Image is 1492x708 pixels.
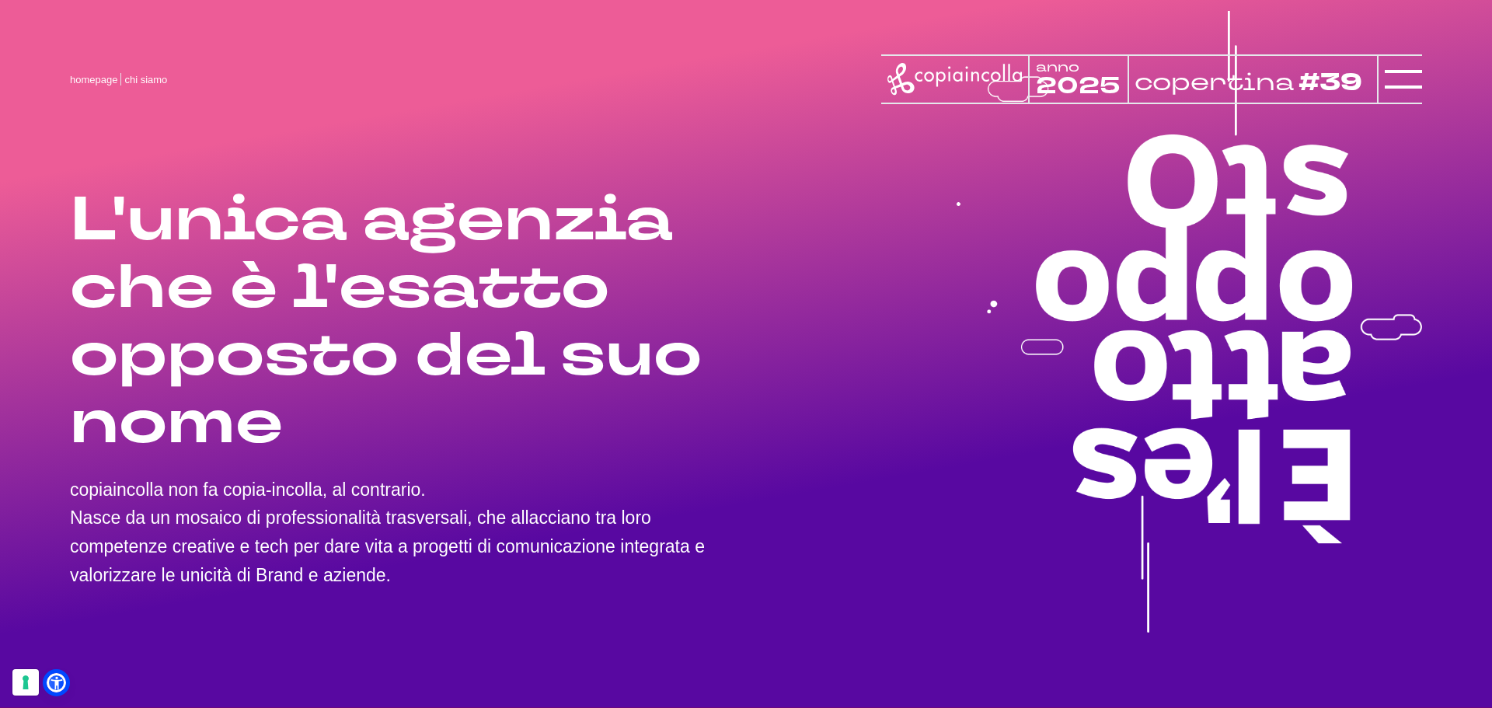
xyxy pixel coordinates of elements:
[1036,58,1079,76] tspan: anno
[957,11,1422,633] img: copiaincolla è l'esatto opposto
[124,74,167,85] span: chi siamo
[1303,65,1369,100] tspan: #39
[70,187,746,457] h1: L'unica agenzia che è l'esatto opposto del suo nome
[47,673,66,692] a: Open Accessibility Menu
[70,476,746,590] p: copiaincolla non fa copia-incolla, al contrario. Nasce da un mosaico di professionalità trasversa...
[12,669,39,696] button: Le tue preferenze relative al consenso per le tecnologie di tracciamento
[1036,71,1120,103] tspan: 2025
[1134,65,1299,98] tspan: copertina
[70,74,117,85] a: homepage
